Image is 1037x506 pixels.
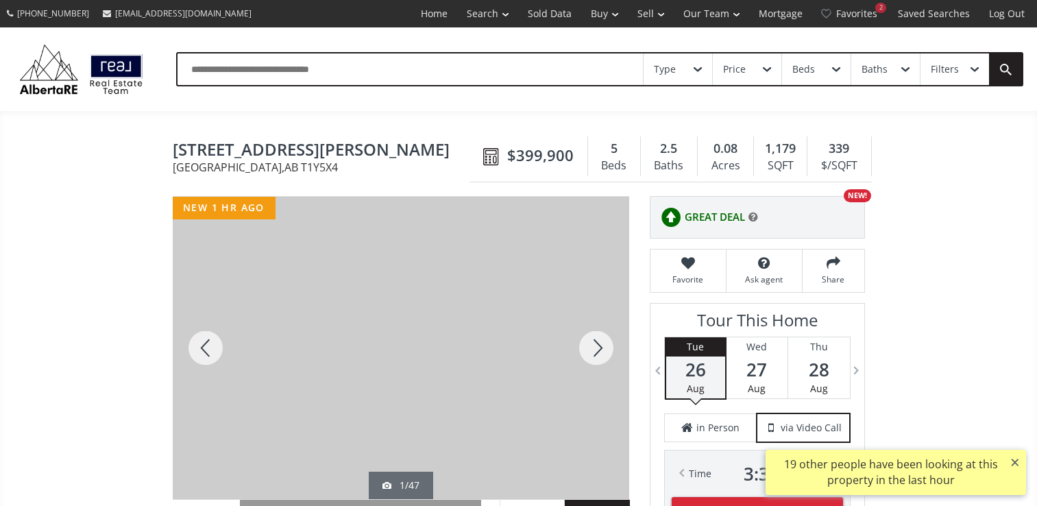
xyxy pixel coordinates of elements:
[1004,450,1026,474] button: ×
[761,156,800,176] div: SQFT
[814,140,864,158] div: 339
[14,41,149,97] img: Logo
[772,457,1009,488] div: 19 other people have been looking at this property in the last hour
[173,141,476,162] span: 12 Whitmire Bay NE
[931,64,959,74] div: Filters
[748,382,766,395] span: Aug
[788,360,850,379] span: 28
[689,464,826,483] div: Time PM
[507,145,574,166] span: $399,900
[685,210,745,224] span: GREAT DEAL
[744,464,779,483] span: 3 : 30
[705,140,746,158] div: 0.08
[727,337,788,357] div: Wed
[173,197,629,499] div: 12 Whitmire Bay NE Calgary, AB T1Y5X4 - Photo 1 of 47
[173,197,276,219] div: new 1 hr ago
[648,140,690,158] div: 2.5
[96,1,258,26] a: [EMAIL_ADDRESS][DOMAIN_NAME]
[814,156,864,176] div: $/SQFT
[382,479,419,492] div: 1/47
[844,189,871,202] div: NEW!
[687,382,705,395] span: Aug
[875,3,886,13] div: 2
[788,337,850,357] div: Thu
[705,156,746,176] div: Acres
[654,64,676,74] div: Type
[723,64,746,74] div: Price
[809,274,857,285] span: Share
[666,360,725,379] span: 26
[696,421,740,435] span: in Person
[17,8,89,19] span: [PHONE_NUMBER]
[862,64,888,74] div: Baths
[595,140,633,158] div: 5
[792,64,815,74] div: Beds
[733,274,795,285] span: Ask agent
[664,311,851,337] h3: Tour This Home
[657,204,685,231] img: rating icon
[173,162,476,173] span: [GEOGRAPHIC_DATA] , AB T1Y5X4
[666,337,725,357] div: Tue
[595,156,633,176] div: Beds
[727,360,788,379] span: 27
[781,421,842,435] span: via Video Call
[115,8,252,19] span: [EMAIL_ADDRESS][DOMAIN_NAME]
[657,274,719,285] span: Favorite
[765,140,796,158] span: 1,179
[648,156,690,176] div: Baths
[810,382,828,395] span: Aug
